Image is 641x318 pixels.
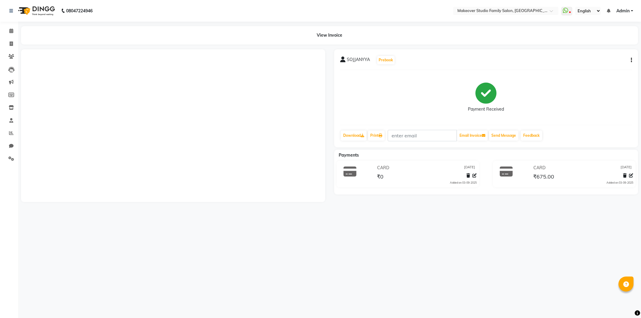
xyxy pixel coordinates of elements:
span: Admin [616,8,630,14]
div: Added on 03-09-2025 [606,181,633,185]
span: CARD [533,165,545,171]
iframe: chat widget [616,294,635,312]
button: Prebook [377,56,395,64]
span: CARD [377,165,389,171]
b: 08047224946 [66,2,93,19]
a: Feedback [521,130,542,141]
div: Payment Received [468,106,504,112]
span: ₹0 [377,173,383,182]
span: SOJJANYYA [347,57,370,65]
a: Download [341,130,367,141]
button: Email Invoice [457,130,488,141]
span: Payments [339,152,359,158]
button: Send Message [489,130,518,141]
div: View Invoice [21,26,638,44]
input: enter email [388,130,457,141]
span: ₹675.00 [533,173,554,182]
div: Added on 03-09-2025 [450,181,477,185]
img: logo [15,2,56,19]
span: [DATE] [464,165,475,171]
span: [DATE] [621,165,632,171]
a: Print [368,130,385,141]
